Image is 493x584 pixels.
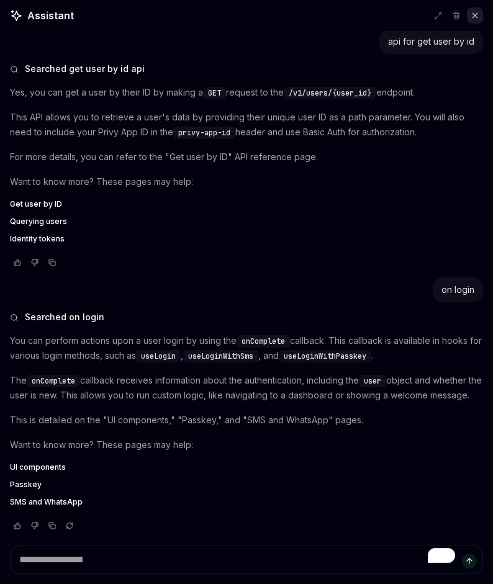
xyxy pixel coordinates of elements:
span: Querying users [10,217,67,227]
p: The callback receives information about the authentication, including the object and whether the ... [10,373,483,403]
span: privy-app-id [178,128,230,138]
p: Yes, you can get a user by their ID by making a request to the endpoint. [10,85,483,100]
span: useLoginWithSms [188,351,253,361]
button: Send message [462,554,477,568]
a: Passkey [10,480,483,490]
span: user [364,376,381,386]
button: Searched get user by id api [10,63,483,75]
span: SMS and WhatsApp [10,497,83,507]
button: Copy chat response [45,519,60,532]
span: /v1/users/{user_id} [289,88,371,98]
a: SMS and WhatsApp [10,497,483,507]
span: Searched on login [25,311,104,323]
span: useLoginWithPasskey [284,351,366,361]
p: Want to know more? These pages may help: [10,174,483,189]
div: api for get user by id [388,35,474,48]
span: GET [208,88,221,98]
span: Identity tokens [10,234,65,244]
span: onComplete [32,376,75,386]
p: You can perform actions upon a user login by using the callback. This callback is available in ho... [10,333,483,363]
div: on login [441,284,474,296]
textarea: To enrich screen reader interactions, please activate Accessibility in Grammarly extension settings [10,546,483,574]
a: Get user by ID [10,199,483,209]
span: Assistant [27,8,74,23]
span: Searched get user by id api [25,63,145,75]
p: This is detailed on the "UI components," "Passkey," and "SMS and WhatsApp" pages. [10,413,483,428]
button: Reload last chat [62,519,77,532]
p: This API allows you to retrieve a user's data by providing their unique user ID as a path paramet... [10,110,483,140]
button: Vote that response was not good [27,256,42,269]
a: Identity tokens [10,234,483,244]
a: UI components [10,462,483,472]
button: Searched on login [10,311,483,323]
button: Vote that response was good [10,256,25,269]
span: Get user by ID [10,199,62,209]
p: For more details, you can refer to the "Get user by ID" API reference page. [10,150,483,164]
button: Copy chat response [45,256,60,269]
a: Querying users [10,217,483,227]
button: Vote that response was not good [27,519,42,532]
p: Want to know more? These pages may help: [10,438,483,452]
span: onComplete [242,336,285,346]
span: UI components [10,462,66,472]
span: Passkey [10,480,42,490]
button: Vote that response was good [10,519,25,532]
span: useLogin [141,351,176,361]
